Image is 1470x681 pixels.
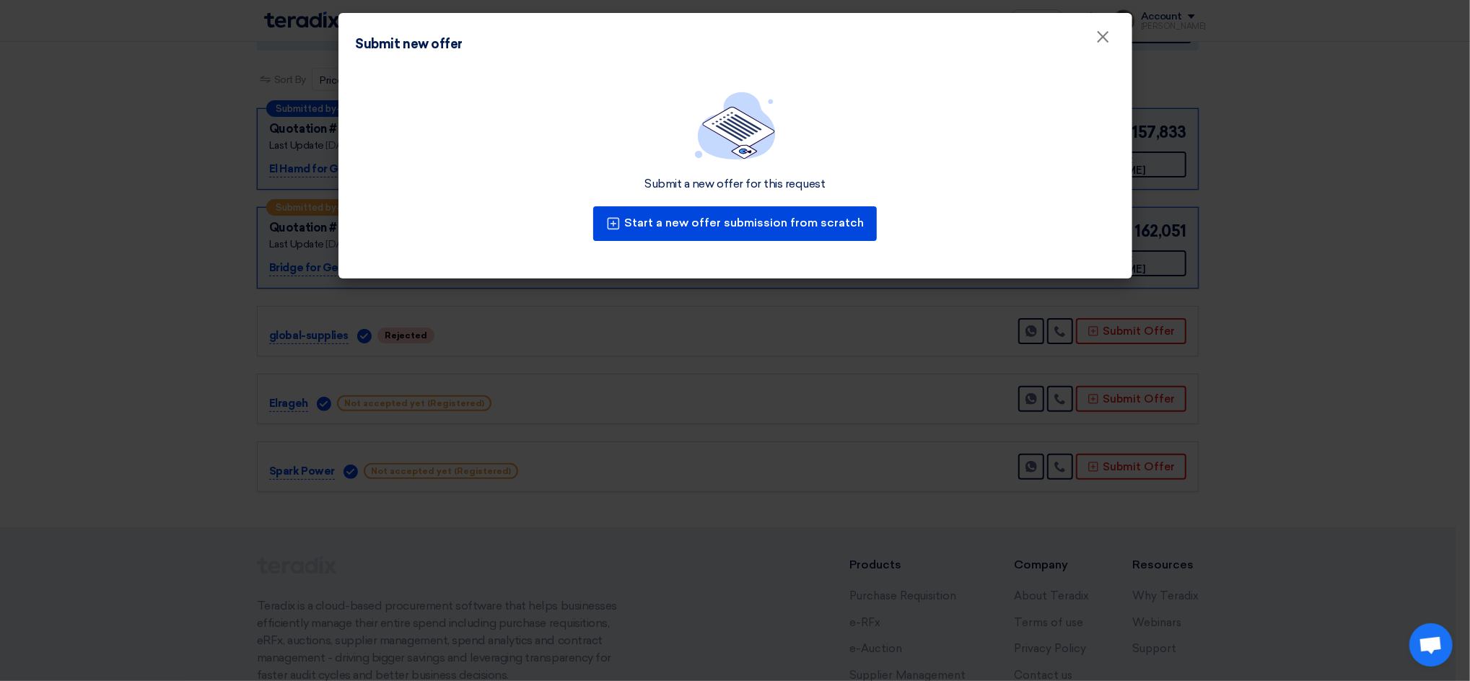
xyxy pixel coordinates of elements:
[1409,623,1453,667] div: Open chat
[356,35,463,54] div: Submit new offer
[644,177,825,192] div: Submit a new offer for this request
[695,92,776,159] img: empty_state_list.svg
[593,206,877,241] button: Start a new offer submission from scratch
[1096,26,1111,55] span: ×
[1085,23,1122,52] button: Close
